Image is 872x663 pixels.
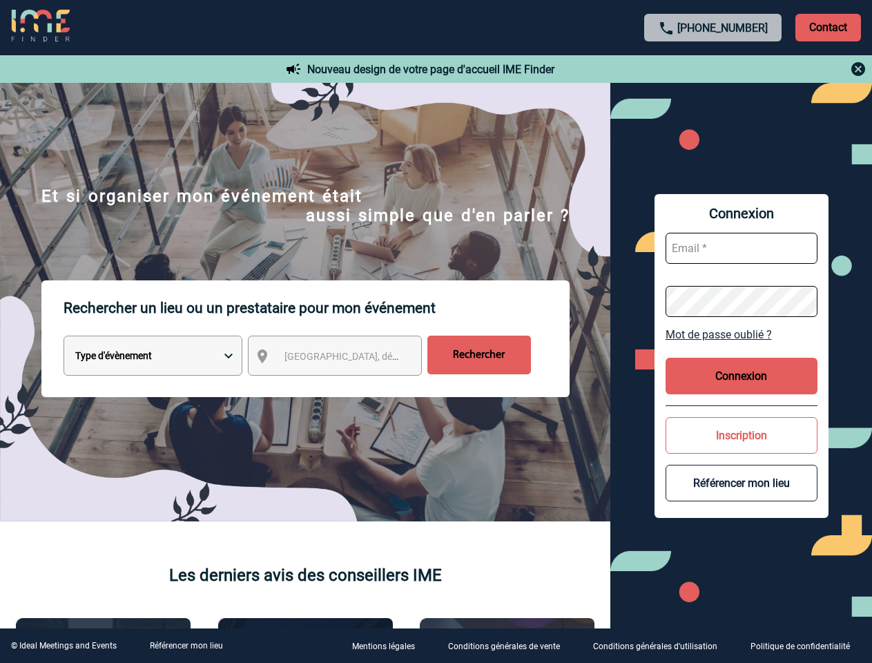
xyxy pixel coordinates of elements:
[666,205,817,222] span: Connexion
[582,640,739,653] a: Conditions générales d'utilisation
[666,358,817,394] button: Connexion
[750,642,850,652] p: Politique de confidentialité
[437,640,582,653] a: Conditions générales de vente
[795,14,861,41] p: Contact
[666,328,817,341] a: Mot de passe oublié ?
[427,336,531,374] input: Rechercher
[341,640,437,653] a: Mentions légales
[593,642,717,652] p: Conditions générales d'utilisation
[666,417,817,454] button: Inscription
[739,640,872,653] a: Politique de confidentialité
[666,233,817,264] input: Email *
[284,351,476,362] span: [GEOGRAPHIC_DATA], département, région...
[64,280,570,336] p: Rechercher un lieu ou un prestataire pour mon événement
[352,642,415,652] p: Mentions légales
[658,20,675,37] img: call-24-px.png
[677,21,768,35] a: [PHONE_NUMBER]
[666,465,817,501] button: Référencer mon lieu
[11,641,117,651] div: © Ideal Meetings and Events
[448,642,560,652] p: Conditions générales de vente
[150,641,223,651] a: Référencer mon lieu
